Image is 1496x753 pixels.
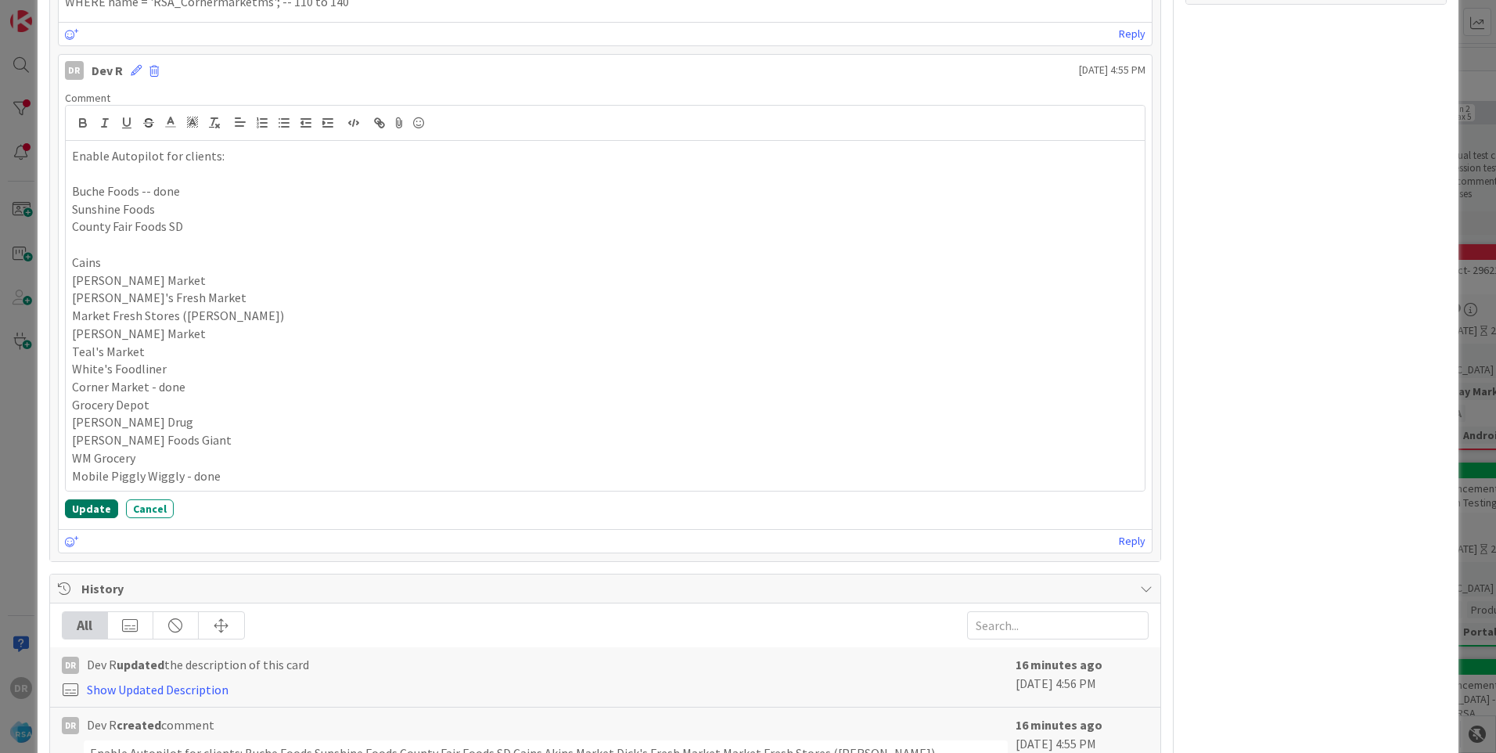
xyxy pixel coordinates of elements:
span: Dev R comment [87,715,214,734]
span: Dev R the description of this card [87,655,309,674]
span: History [81,579,1132,598]
input: Search... [967,611,1149,640]
p: Corner Market - done [72,378,1138,396]
div: DR [65,61,84,80]
span: Comment [65,91,110,105]
button: Cancel [126,499,174,518]
b: 16 minutes ago [1016,657,1102,672]
a: Show Updated Description [87,682,228,697]
b: updated [117,657,164,672]
p: Buche Foods -- done [72,182,1138,200]
a: Reply [1119,531,1145,551]
p: [PERSON_NAME] Market [72,325,1138,343]
p: Sunshine Foods [72,200,1138,218]
p: Teal's Market [72,343,1138,361]
p: Enable Autopilot for clients: [72,147,1138,165]
p: [PERSON_NAME]'s Fresh Market [72,289,1138,307]
span: [DATE] 4:55 PM [1079,62,1145,78]
b: created [117,717,161,733]
p: [PERSON_NAME] Market [72,272,1138,290]
div: DR [62,717,79,734]
p: WM Grocery [72,449,1138,467]
a: Reply [1119,24,1145,44]
p: Grocery Depot [72,396,1138,414]
p: White's Foodliner [72,360,1138,378]
div: Dev R [92,61,123,80]
p: [PERSON_NAME] Foods Giant [72,431,1138,449]
b: 16 minutes ago [1016,717,1102,733]
button: Update [65,499,118,518]
div: All [63,612,108,639]
p: [PERSON_NAME] Drug [72,413,1138,431]
p: County Fair Foods SD [72,218,1138,236]
div: [DATE] 4:56 PM [1016,655,1149,699]
p: Mobile Piggly Wiggly - done [72,467,1138,485]
p: Market Fresh Stores ([PERSON_NAME]) [72,307,1138,325]
p: Cains [72,254,1138,272]
div: DR [62,657,79,674]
